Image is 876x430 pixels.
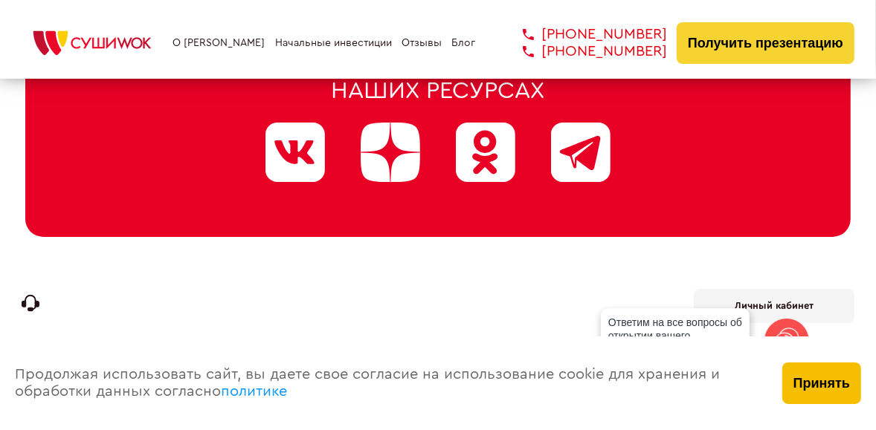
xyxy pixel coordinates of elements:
[500,43,667,60] a: [PHONE_NUMBER]
[22,27,163,59] img: СУШИWOK
[451,37,475,49] a: Блог
[601,308,750,363] div: Ответим на все вопросы об открытии вашего [PERSON_NAME]!
[221,384,287,399] a: политике
[275,37,392,49] a: Начальные инвестиции
[500,26,667,43] a: [PHONE_NUMBER]
[782,362,861,404] button: Принять
[22,335,121,348] a: [PHONE_NUMBER]
[402,37,442,49] a: Отзывы
[677,22,854,64] button: Получить презентацию
[694,289,854,324] a: Личный кабинет
[735,301,814,310] b: Личный кабинет
[173,37,265,49] a: О [PERSON_NAME]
